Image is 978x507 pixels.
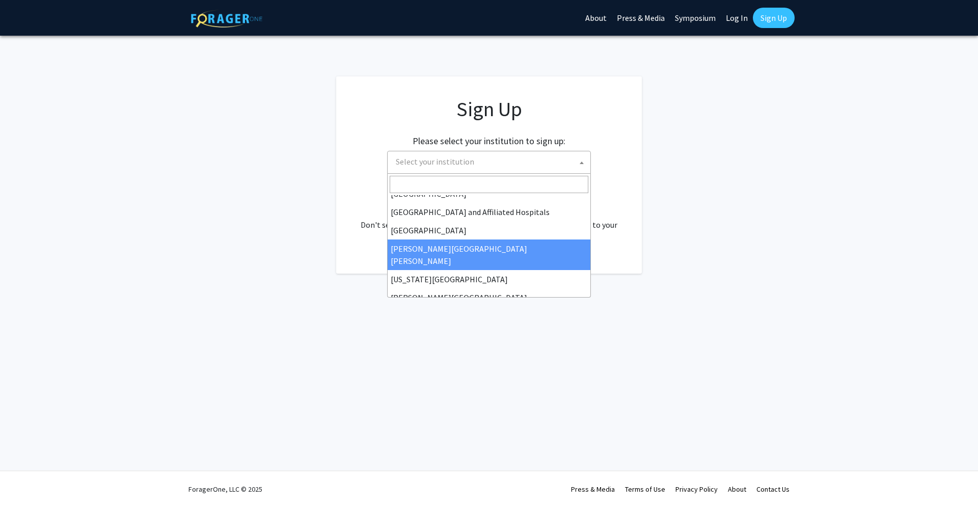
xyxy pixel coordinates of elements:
span: Select your institution [396,156,474,167]
a: Press & Media [571,485,615,494]
span: Select your institution [392,151,590,172]
div: Already have an account? . Don't see your institution? about bringing ForagerOne to your institut... [357,194,621,243]
li: [PERSON_NAME][GEOGRAPHIC_DATA][PERSON_NAME] [388,239,590,270]
h1: Sign Up [357,97,621,121]
img: ForagerOne Logo [191,10,262,28]
li: [GEOGRAPHIC_DATA] and Affiliated Hospitals [388,203,590,221]
input: Search [390,176,588,193]
a: Sign Up [753,8,795,28]
li: [PERSON_NAME][GEOGRAPHIC_DATA] [388,288,590,307]
iframe: Chat [8,461,43,499]
li: [GEOGRAPHIC_DATA] [388,221,590,239]
li: [US_STATE][GEOGRAPHIC_DATA] [388,270,590,288]
a: About [728,485,746,494]
a: Terms of Use [625,485,665,494]
a: Privacy Policy [675,485,718,494]
div: ForagerOne, LLC © 2025 [188,471,262,507]
span: Select your institution [387,151,591,174]
a: Contact Us [756,485,790,494]
h2: Please select your institution to sign up: [413,136,565,147]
